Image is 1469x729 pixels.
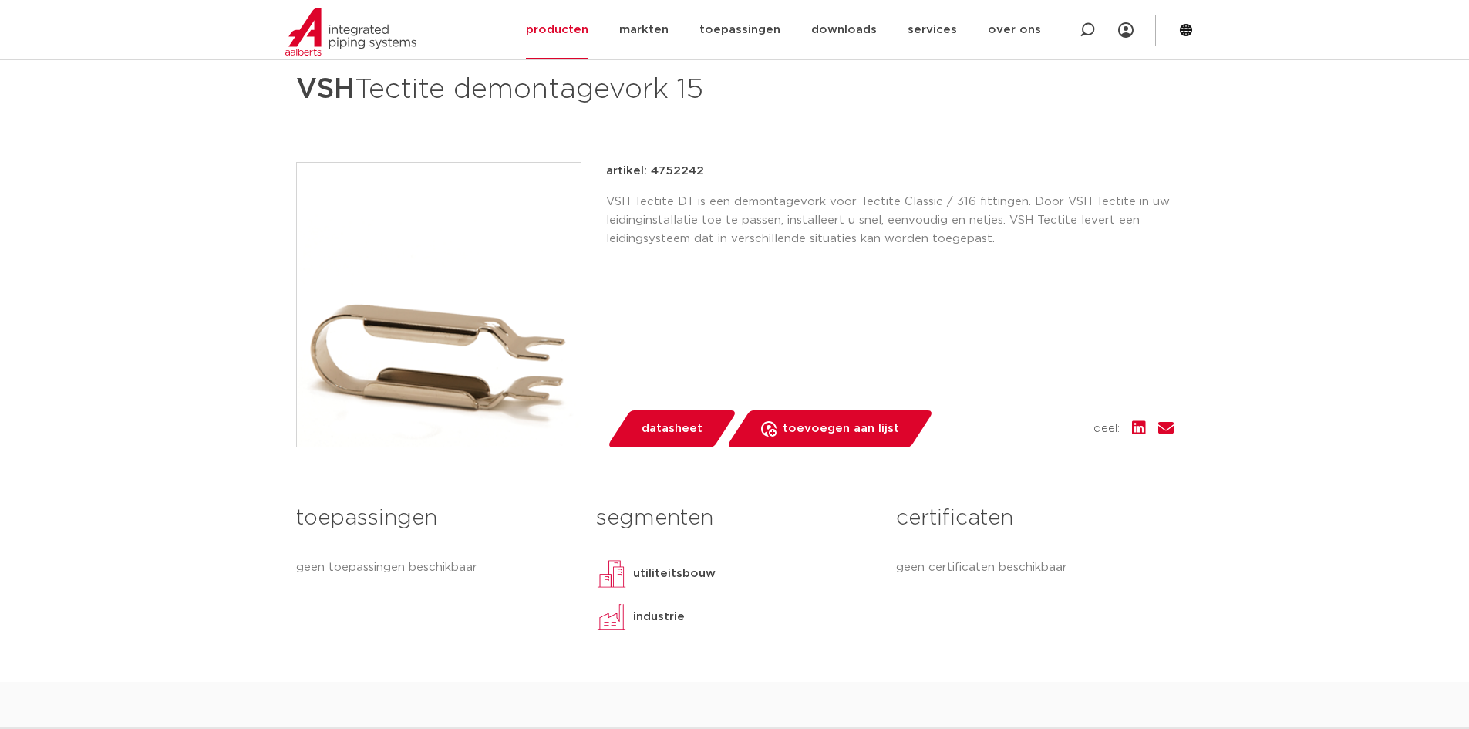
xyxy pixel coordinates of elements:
img: Product Image for VSH Tectite demontagevork 15 [297,163,581,447]
span: datasheet [642,417,702,441]
p: geen toepassingen beschikbaar [296,559,573,577]
p: VSH Tectite DT is een demontagevork voor Tectite Classic / 316 fittingen. Door VSH Tectite in uw ... [606,193,1174,248]
p: utiliteitsbouw [633,565,716,583]
div: my IPS [1118,13,1134,47]
strong: VSH [296,76,355,103]
span: toevoegen aan lijst [783,417,899,441]
img: utiliteitsbouw [596,559,627,589]
h3: segmenten [596,503,873,534]
p: artikel: 4752242 [606,162,704,181]
h3: toepassingen [296,503,573,534]
a: datasheet [606,410,737,447]
p: industrie [633,608,685,626]
h3: certificaten [896,503,1173,534]
p: geen certificaten beschikbaar [896,559,1173,577]
h1: Tectite demontagevork 15 [296,66,875,113]
img: industrie [596,602,627,633]
span: deel: [1093,420,1120,438]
